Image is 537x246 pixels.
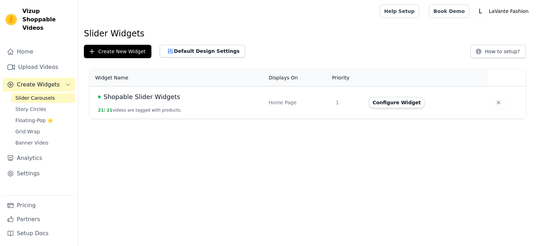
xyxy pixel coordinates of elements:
[107,108,113,113] span: 21
[84,28,531,39] h1: Slider Widgets
[3,226,75,240] a: Setup Docs
[98,108,105,113] span: 21 /
[15,94,55,101] span: Slider Carousels
[160,45,245,57] button: Default Design Settings
[17,80,60,89] span: Create Widgets
[492,96,505,109] button: Delete widget
[15,117,53,124] span: Floating-Pop ⭐
[103,92,180,102] span: Shopable Slider Widgets
[368,97,425,108] button: Configure Widget
[15,106,46,113] span: Story Circles
[3,60,75,74] a: Upload Videos
[3,198,75,212] a: Pricing
[11,93,75,103] a: Slider Carousels
[15,139,48,146] span: Banner Video
[15,128,40,135] span: Grid Wrap
[471,45,526,58] button: How to setup?
[98,96,101,98] span: Live Published
[479,8,482,15] text: L
[89,69,265,86] th: Widget Name
[11,104,75,114] a: Story Circles
[98,107,181,113] button: 21/ 21videos are tagged with products.
[475,5,531,17] button: L LaVante Fashion
[3,78,75,92] button: Create Widgets
[380,5,419,18] a: Help Setup
[3,167,75,181] a: Settings
[332,69,364,86] th: Priority
[265,69,332,86] th: Displays On
[269,99,328,106] div: Home Page
[11,127,75,136] a: Grid Wrap
[332,86,364,119] td: 1
[3,45,75,59] a: Home
[84,45,151,58] button: Create New Widget
[22,7,72,32] span: Vizup Shoppable Videos
[11,138,75,148] a: Banner Video
[11,115,75,125] a: Floating-Pop ⭐
[471,50,526,56] a: How to setup?
[486,5,531,17] p: LaVante Fashion
[429,5,469,18] a: Book Demo
[3,151,75,165] a: Analytics
[6,14,17,25] img: Vizup
[3,212,75,226] a: Partners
